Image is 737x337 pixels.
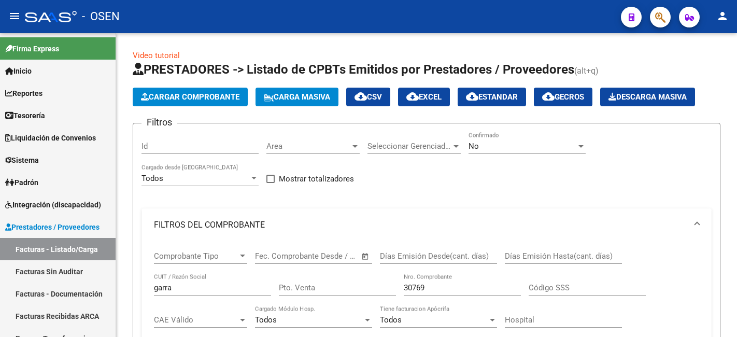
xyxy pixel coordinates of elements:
[380,315,402,325] span: Todos
[256,88,338,106] button: Carga Masiva
[154,219,687,231] mat-panel-title: FILTROS DEL COMPROBANTE
[5,132,96,144] span: Liquidación de Convenios
[141,115,177,130] h3: Filtros
[255,315,277,325] span: Todos
[5,88,42,99] span: Reportes
[716,10,729,22] mat-icon: person
[5,221,100,233] span: Prestadores / Proveedores
[360,250,372,262] button: Open calendar
[154,251,238,261] span: Comprobante Tipo
[82,5,120,28] span: - OSEN
[306,251,357,261] input: Fecha fin
[458,88,526,106] button: Estandar
[542,92,584,102] span: Gecros
[355,90,367,103] mat-icon: cloud_download
[5,177,38,188] span: Padrón
[346,88,390,106] button: CSV
[255,251,297,261] input: Fecha inicio
[466,90,478,103] mat-icon: cloud_download
[534,88,592,106] button: Gecros
[5,199,101,210] span: Integración (discapacidad)
[469,142,479,151] span: No
[8,10,21,22] mat-icon: menu
[133,88,248,106] button: Cargar Comprobante
[574,66,599,76] span: (alt+q)
[133,51,180,60] a: Video tutorial
[266,142,350,151] span: Area
[141,208,712,242] mat-expansion-panel-header: FILTROS DEL COMPROBANTE
[5,155,39,166] span: Sistema
[466,92,518,102] span: Estandar
[600,88,695,106] app-download-masive: Descarga masiva de comprobantes (adjuntos)
[406,92,442,102] span: EXCEL
[5,110,45,121] span: Tesorería
[141,174,163,183] span: Todos
[154,315,238,325] span: CAE Válido
[264,92,330,102] span: Carga Masiva
[5,65,32,77] span: Inicio
[5,43,59,54] span: Firma Express
[141,92,239,102] span: Cargar Comprobante
[398,88,450,106] button: EXCEL
[702,302,727,327] iframe: Intercom live chat
[406,90,419,103] mat-icon: cloud_download
[600,88,695,106] button: Descarga Masiva
[542,90,555,103] mat-icon: cloud_download
[279,173,354,185] span: Mostrar totalizadores
[608,92,687,102] span: Descarga Masiva
[133,62,574,77] span: PRESTADORES -> Listado de CPBTs Emitidos por Prestadores / Proveedores
[367,142,451,151] span: Seleccionar Gerenciador
[355,92,382,102] span: CSV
